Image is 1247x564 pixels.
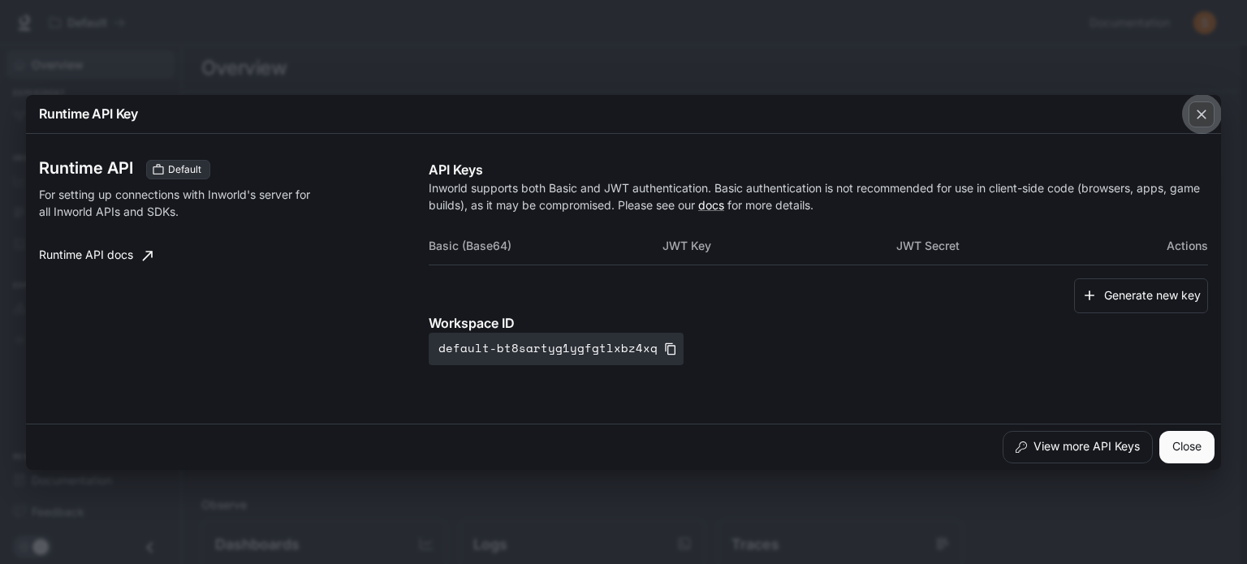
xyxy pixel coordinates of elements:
[662,226,896,265] th: JWT Key
[698,198,724,212] a: docs
[896,226,1130,265] th: JWT Secret
[162,162,208,177] span: Default
[39,104,138,123] p: Runtime API Key
[1159,431,1215,463] button: Close
[429,179,1208,213] p: Inworld supports both Basic and JWT authentication. Basic authentication is not recommended for u...
[39,186,321,220] p: For setting up connections with Inworld's server for all Inworld APIs and SDKs.
[39,160,133,176] h3: Runtime API
[429,160,1208,179] p: API Keys
[1003,431,1153,463] button: View more API Keys
[429,333,684,365] button: default-bt8sartyg1ygfgtlxbz4xq
[429,226,662,265] th: Basic (Base64)
[146,160,210,179] div: These keys will apply to your current workspace only
[1074,278,1208,313] button: Generate new key
[1130,226,1208,265] th: Actions
[429,313,1208,333] p: Workspace ID
[32,239,159,272] a: Runtime API docs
